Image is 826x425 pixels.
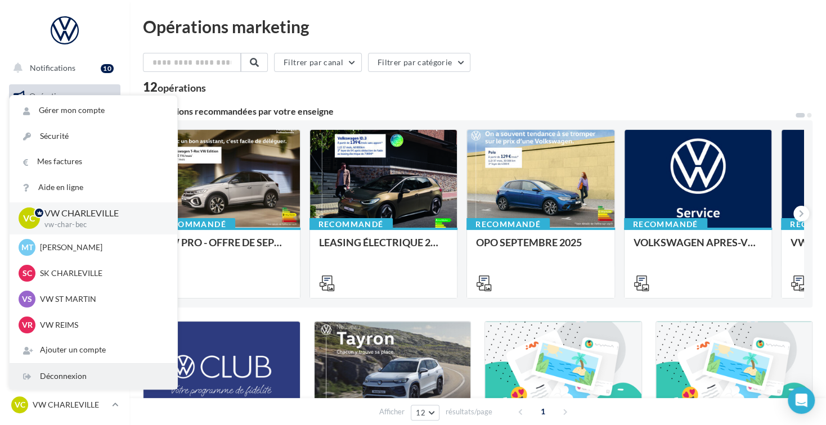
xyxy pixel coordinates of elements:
[161,237,291,259] div: VW PRO - OFFRE DE SEPTEMBRE 25
[158,83,206,93] div: opérations
[10,98,177,123] a: Gérer mon compte
[7,253,123,277] a: Calendrier
[15,399,25,410] span: VC
[7,56,118,80] button: Notifications 10
[624,218,707,230] div: Recommandé
[7,141,123,165] a: Visibilité en ligne
[40,293,164,305] p: VW ST MARTIN
[274,53,362,72] button: Filtrer par canal
[411,405,439,421] button: 12
[368,53,470,72] button: Filtrer par catégorie
[21,242,33,253] span: MT
[466,218,550,230] div: Recommandé
[7,169,123,193] a: Campagnes
[379,406,405,417] span: Afficher
[44,220,159,230] p: vw-char-bec
[446,406,492,417] span: résultats/page
[7,225,123,248] a: Médiathèque
[143,18,812,35] div: Opérations marketing
[319,237,448,259] div: LEASING ÉLECTRIQUE 2025
[476,237,605,259] div: OPO SEPTEMBRE 2025
[10,124,177,149] a: Sécurité
[152,218,235,230] div: Recommandé
[40,242,164,253] p: [PERSON_NAME]
[22,293,32,305] span: VS
[634,237,763,259] div: VOLKSWAGEN APRES-VENTE
[534,403,552,421] span: 1
[7,112,123,136] a: Boîte de réception18
[10,337,177,363] div: Ajouter un compte
[7,197,123,220] a: Contacts
[7,84,123,108] a: Opérations
[29,91,69,101] span: Opérations
[23,268,32,279] span: SC
[788,387,815,414] div: Open Intercom Messenger
[33,399,107,410] p: VW CHARLEVILLE
[9,394,120,415] a: VC VW CHARLEVILLE
[30,63,75,73] span: Notifications
[143,81,206,93] div: 12
[416,408,425,417] span: 12
[7,281,123,314] a: PLV et print personnalisable
[101,64,114,73] div: 10
[44,207,159,220] p: VW CHARLEVILLE
[40,319,164,331] p: VW REIMS
[143,107,794,116] div: 6 opérations recommandées par votre enseigne
[22,319,33,331] span: VR
[10,149,177,174] a: Mes factures
[10,364,177,389] div: Déconnexion
[7,318,123,351] a: Campagnes DataOnDemand
[40,268,164,279] p: SK CHARLEVILLE
[309,218,393,230] div: Recommandé
[23,212,35,225] span: VC
[10,175,177,200] a: Aide en ligne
